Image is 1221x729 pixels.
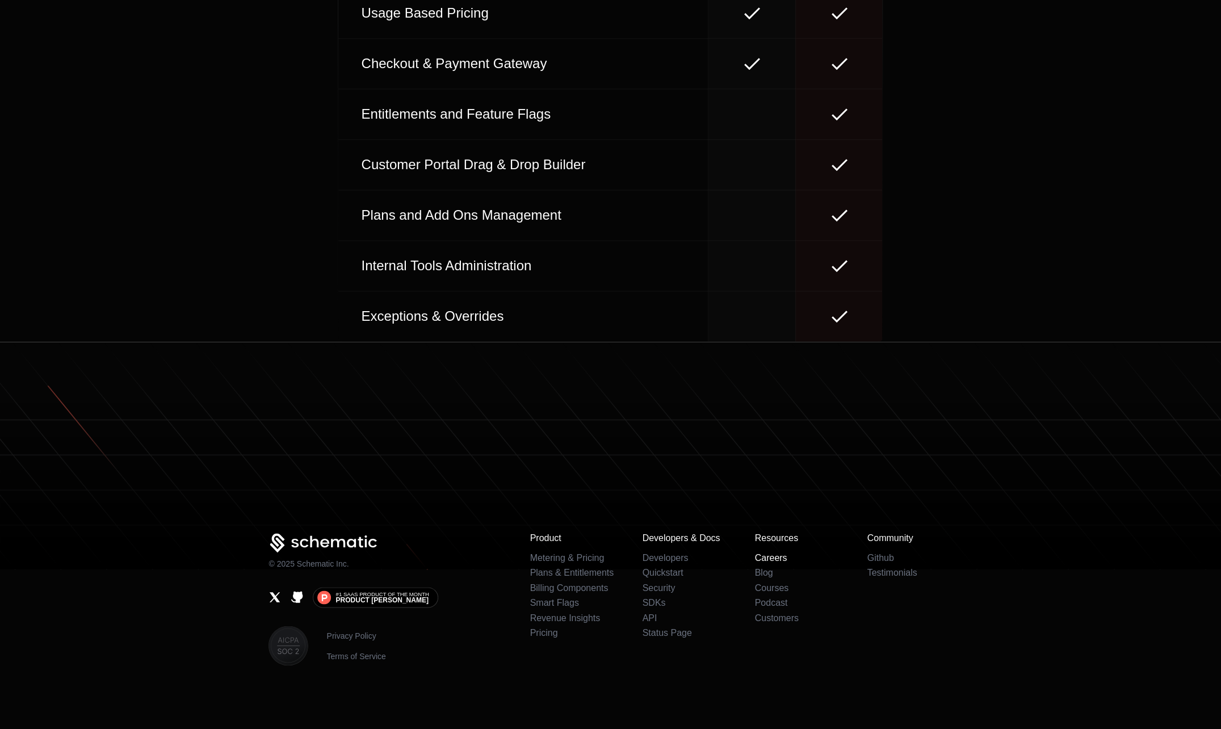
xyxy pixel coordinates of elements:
a: Revenue Insights [530,613,600,622]
a: Privacy Policy [326,630,385,641]
span: Product [PERSON_NAME] [335,596,428,603]
a: Metering & Pricing [530,552,604,562]
h3: Developers & Docs [642,533,727,543]
a: Courses [754,583,788,592]
div: Usage Based Pricing [356,4,690,22]
img: SOC II & Aicapa [268,626,308,665]
div: Customer Portal Drag & Drop Builder [356,156,690,174]
a: Github [291,590,304,604]
h3: Community [867,533,952,543]
a: Plans & Entitlements [530,567,614,577]
a: Github [867,552,893,562]
a: Podcast [754,597,787,607]
h3: Product [530,533,615,543]
a: Terms of Service [326,650,385,661]
a: Developers [642,552,688,562]
a: Pricing [530,627,557,637]
h3: Resources [754,533,840,543]
a: API [642,613,657,622]
a: X [268,590,282,604]
p: © 2025 Schematic Inc. [268,558,349,569]
a: Billing Components [530,583,608,592]
div: Internal Tools Administration [356,257,690,275]
div: Entitlements and Feature Flags [356,105,690,123]
a: Smart Flags [530,597,578,607]
span: #1 SaaS Product of the Month [335,591,429,597]
div: Plans and Add Ons Management [356,206,690,224]
a: Status Page [642,627,691,637]
a: Security [642,583,675,592]
a: Customers [754,613,798,622]
a: Testimonials [867,567,917,577]
a: #1 SaaS Product of the MonthProduct [PERSON_NAME] [313,587,438,607]
div: Exceptions & Overrides [356,307,690,325]
a: Blog [754,567,773,577]
div: Checkout & Payment Gateway [356,55,690,73]
a: Quickstart [642,567,683,577]
a: SDKs [642,597,665,607]
a: Careers [754,552,787,562]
